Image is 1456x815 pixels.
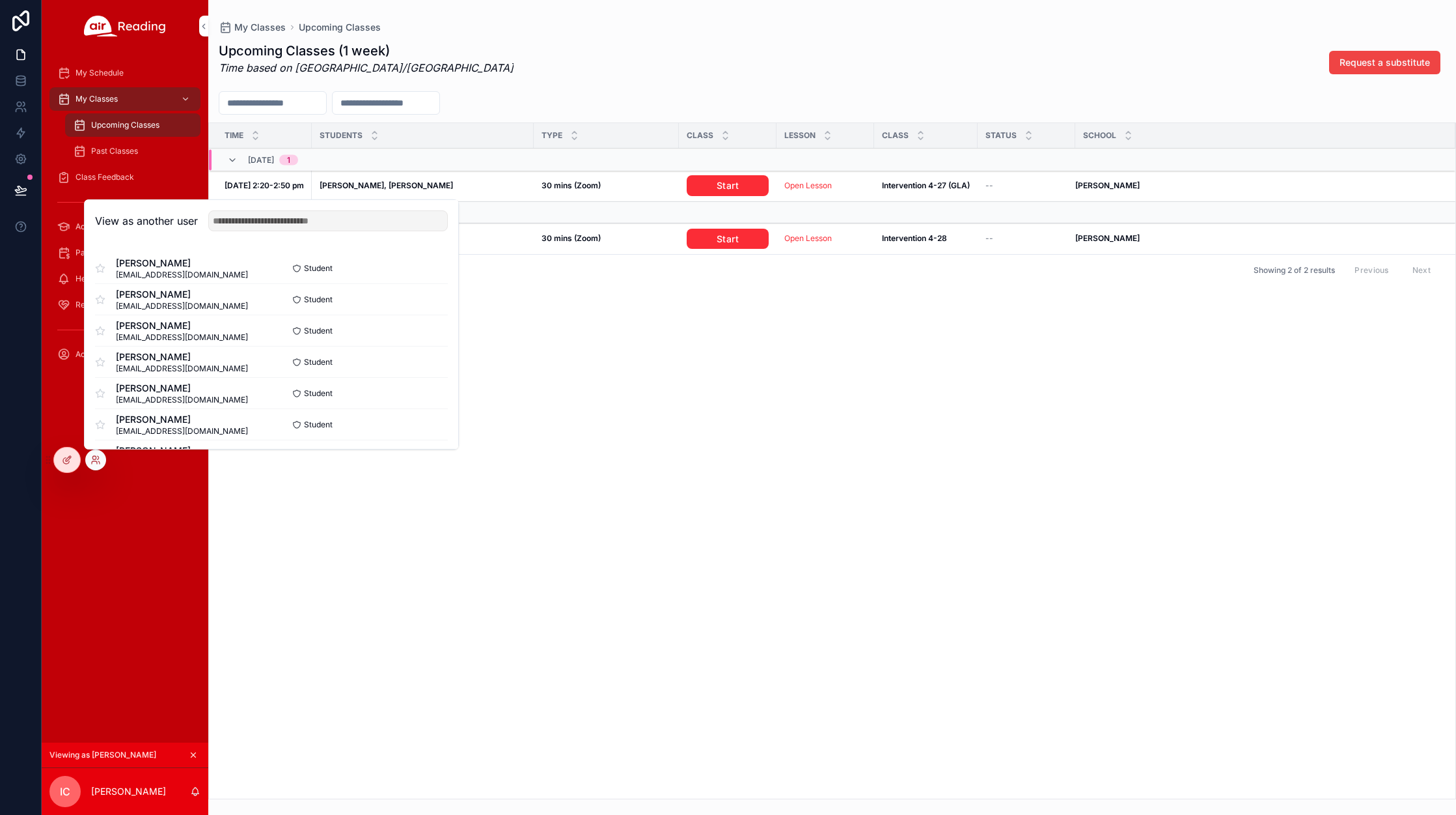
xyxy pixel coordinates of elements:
strong: Intervention 4-28 [882,233,947,243]
span: Viewing as [PERSON_NAME] [49,750,156,760]
a: [PERSON_NAME] [1075,233,1440,244]
span: -- [985,180,993,191]
a: Open Lesson [784,233,866,244]
a: Class Feedback [49,165,200,189]
span: Account [76,349,106,360]
a: 30 mins (Zoom) [542,233,671,244]
span: Time [225,130,243,141]
a: Past Classes [65,139,200,163]
span: Student [304,357,333,367]
h1: Upcoming Classes (1 week) [219,42,514,60]
span: [EMAIL_ADDRESS][DOMAIN_NAME] [116,395,248,405]
span: [EMAIL_ADDRESS][DOMAIN_NAME] [116,301,248,311]
a: Upcoming Classes [299,21,381,34]
a: Open Lesson [784,233,832,243]
a: Intervention 4-28 [882,233,970,244]
strong: [PERSON_NAME], [PERSON_NAME] [320,180,453,190]
span: Class [882,130,909,141]
a: My Schedule [49,61,200,85]
span: [PERSON_NAME] [116,382,248,395]
span: Payments [76,248,113,258]
a: My Classes [49,87,200,111]
h2: View as another user [95,213,198,229]
span: [EMAIL_ADDRESS][DOMAIN_NAME] [116,332,248,343]
span: Showing 2 of 2 results [1254,265,1335,276]
span: My Schedule [76,68,124,78]
span: Student [304,263,333,274]
a: Payments [49,241,200,265]
span: Class Feedback [76,172,134,182]
a: -- [985,233,1067,244]
a: 30 mins (Zoom) [542,180,671,191]
span: Student [304,388,333,399]
span: Academy [76,222,111,232]
a: Start [687,175,769,196]
span: [PERSON_NAME] [116,288,248,301]
span: Student [304,420,333,430]
span: Students [320,130,363,141]
a: [DATE] 2:20-2:50 pm [225,180,304,191]
button: Request a substitute [1329,51,1440,74]
a: Account [49,343,200,366]
a: [PERSON_NAME], [PERSON_NAME] [320,180,526,191]
a: Upcoming Classes [65,113,200,137]
strong: [PERSON_NAME] [1075,233,1140,243]
span: Upcoming Classes [91,120,159,130]
span: Lesson [784,130,816,141]
strong: [PERSON_NAME] [1075,180,1140,190]
a: Intervention 4-27 (GLA) [882,180,970,191]
a: -- [985,180,1067,191]
div: scrollable content [42,52,208,383]
span: Status [985,130,1017,141]
span: Student [304,326,333,336]
span: [EMAIL_ADDRESS][DOMAIN_NAME] [116,270,248,280]
a: Open Lesson [784,180,866,191]
div: 1 [287,155,290,165]
strong: 30 mins (Zoom) [542,233,601,243]
a: Academy [49,215,200,238]
span: Past Classes [91,146,138,156]
a: Start [687,229,769,250]
img: App logo [84,16,166,36]
span: [EMAIL_ADDRESS][DOMAIN_NAME] [116,364,248,374]
a: [PERSON_NAME] [1075,180,1440,191]
a: Request Substitutes [49,293,200,317]
span: IC [60,784,70,799]
span: Student [304,294,333,305]
span: My Classes [234,21,286,34]
span: School [1083,130,1116,141]
span: -- [985,233,993,244]
span: Help Center [76,274,120,284]
a: Open Lesson [784,180,832,190]
a: My Classes [219,21,286,34]
span: [PERSON_NAME] [116,444,248,457]
span: [DATE] [248,155,274,165]
span: My Classes [76,94,118,104]
strong: 30 mins (Zoom) [542,180,601,190]
a: Help Center [49,267,200,291]
span: Request a substitute [1339,56,1430,69]
span: [EMAIL_ADDRESS][DOMAIN_NAME] [116,426,248,436]
em: Time based on [GEOGRAPHIC_DATA]/[GEOGRAPHIC_DATA] [219,61,514,74]
span: Type [542,130,562,141]
span: [PERSON_NAME] [116,350,248,364]
span: Class [687,130,713,141]
p: [PERSON_NAME] [91,785,166,798]
span: [PERSON_NAME] [116,413,248,426]
span: [PERSON_NAME] [116,319,248,332]
span: Request Substitutes [76,300,148,310]
span: [PERSON_NAME] [116,257,248,270]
